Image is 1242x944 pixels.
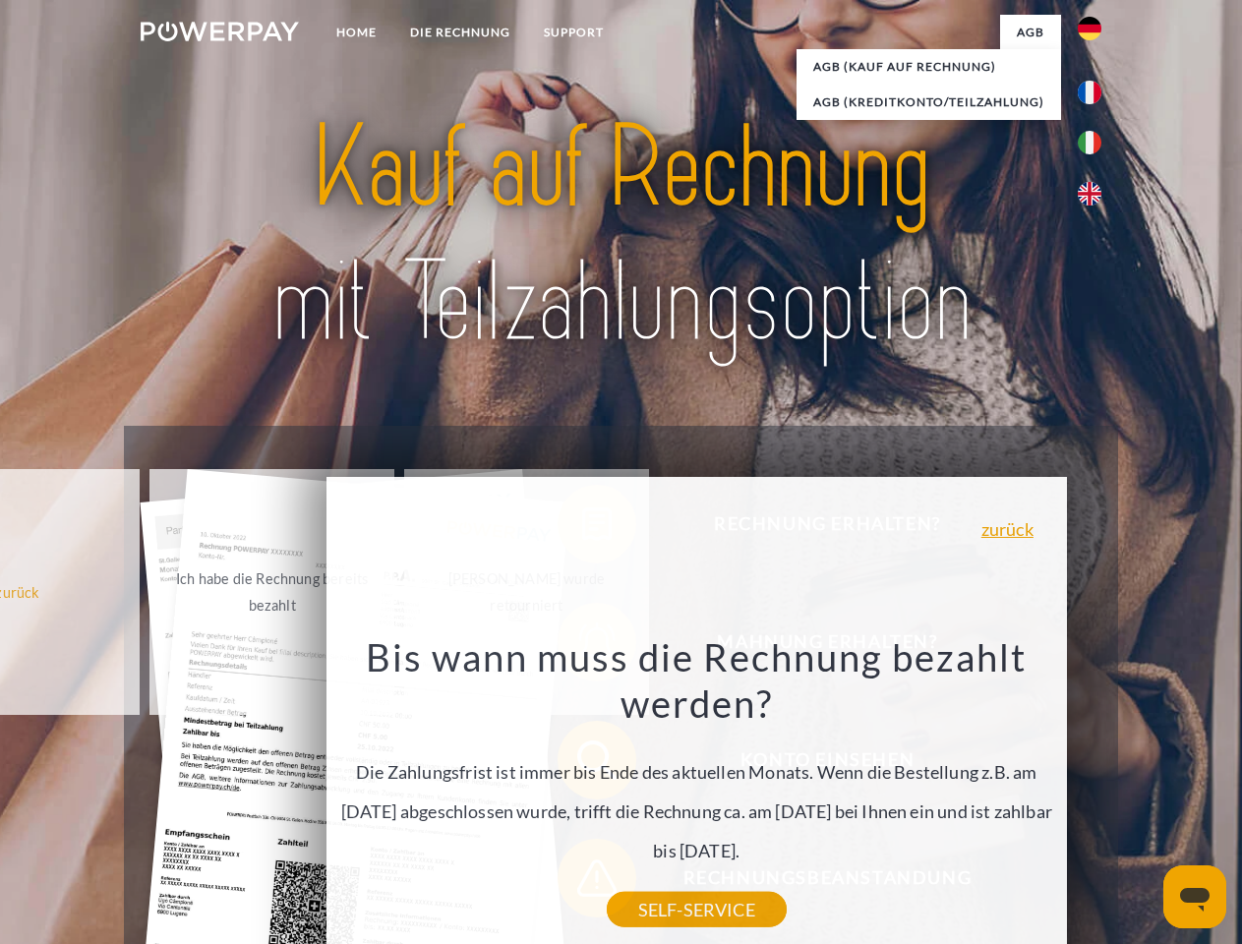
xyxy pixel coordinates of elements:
[1078,17,1101,40] img: de
[393,15,527,50] a: DIE RECHNUNG
[161,565,383,619] div: Ich habe die Rechnung bereits bezahlt
[527,15,621,50] a: SUPPORT
[1078,131,1101,154] img: it
[141,22,299,41] img: logo-powerpay-white.svg
[797,85,1061,120] a: AGB (Kreditkonto/Teilzahlung)
[607,892,787,927] a: SELF-SERVICE
[797,49,1061,85] a: AGB (Kauf auf Rechnung)
[337,633,1055,910] div: Die Zahlungsfrist ist immer bis Ende des aktuellen Monats. Wenn die Bestellung z.B. am [DATE] abg...
[188,94,1054,377] img: title-powerpay_de.svg
[337,633,1055,728] h3: Bis wann muss die Rechnung bezahlt werden?
[981,520,1034,538] a: zurück
[1000,15,1061,50] a: agb
[1078,81,1101,104] img: fr
[320,15,393,50] a: Home
[1163,865,1226,928] iframe: Schaltfläche zum Öffnen des Messaging-Fensters
[1078,182,1101,206] img: en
